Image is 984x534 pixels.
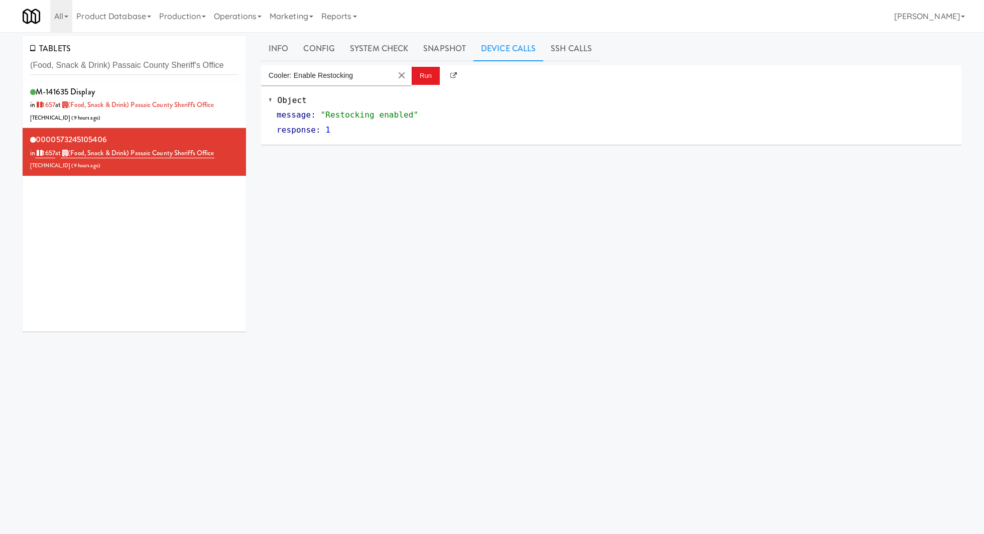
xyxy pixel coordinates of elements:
span: [TECHNICAL_ID] ( ) [30,114,100,122]
a: (Food, Snack & Drink) Passaic County Sheriff's Office [61,148,214,158]
span: in [30,100,55,110]
input: Enter api call... [261,65,392,85]
span: 9 hours ago [74,114,98,122]
span: at [55,100,214,110]
span: : [311,110,316,120]
button: Clear Input [394,68,409,83]
li: 0000573245105406in 1657at (Food, Snack & Drink) Passaic County Sheriff's Office[TECHNICAL_ID] (9 ... [23,128,246,176]
span: 1 [325,125,330,135]
span: Object [278,95,307,105]
span: M-141635 Display [36,86,95,97]
span: [TECHNICAL_ID] ( ) [30,162,100,169]
button: Run [412,67,440,85]
span: message [277,110,311,120]
span: TABLETS [30,43,71,54]
span: in [30,148,55,158]
a: 1657 [35,100,55,110]
span: "Restocking enabled" [321,110,419,120]
img: Micromart [23,8,40,25]
a: Info [261,36,296,61]
li: M-141635 Displayin 1657at (Food, Snack & Drink) Passaic County Sheriff's Office[TECHNICAL_ID] (9 ... [23,80,246,129]
a: Config [296,36,342,61]
span: : [316,125,321,135]
span: 9 hours ago [74,162,98,169]
input: Search tablets [30,56,238,75]
a: System Check [342,36,416,61]
span: 0000573245105406 [36,134,107,145]
a: (Food, Snack & Drink) Passaic County Sheriff's Office [61,100,214,110]
a: Snapshot [416,36,473,61]
a: SSH Calls [543,36,599,61]
span: response [277,125,316,135]
a: Device Calls [473,36,543,61]
span: at [55,148,214,158]
a: 1657 [35,148,55,158]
